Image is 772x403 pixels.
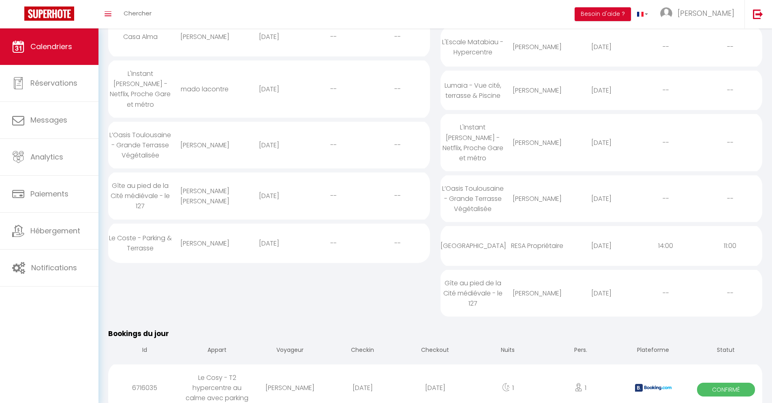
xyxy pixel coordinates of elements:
div: L'Escale Matabiau - Hypercentre [441,29,505,65]
div: Lumaïa - Vue cité, terrasse & Piscine [441,72,505,109]
div: -- [633,280,698,306]
div: [DATE] [237,183,302,209]
div: 14:00 [633,233,698,259]
div: [DATE] [569,34,634,60]
div: mado lacontre [173,76,237,102]
div: [PERSON_NAME] [505,34,569,60]
th: Plateforme [617,339,689,362]
div: [DATE] [399,375,471,401]
div: 11:00 [698,233,762,259]
div: -- [366,183,430,209]
div: -- [366,76,430,102]
div: -- [301,76,366,102]
div: -- [366,24,430,50]
div: [DATE] [569,77,634,103]
div: L’Oasis Toulousaine - Grande Terrasse Végétalisée [441,175,505,222]
div: [DATE] [237,76,302,102]
img: booking2.png [635,384,671,392]
span: Paiements [30,189,68,199]
div: -- [633,129,698,156]
div: -- [633,185,698,212]
div: [GEOGRAPHIC_DATA] [441,233,505,259]
div: 1 [472,375,544,401]
div: -- [698,77,762,103]
th: Id [108,339,181,362]
div: Casa Alma [108,24,173,50]
img: Super Booking [24,6,74,21]
span: Messages [30,115,67,125]
div: 1 [544,375,617,401]
th: Statut [690,339,762,362]
th: Checkin [326,339,399,362]
div: -- [301,183,366,209]
div: L'Instant [PERSON_NAME] - Netflix, Proche Gare et métro [441,114,505,171]
div: [DATE] [569,129,634,156]
div: [PERSON_NAME] [173,24,237,50]
div: [DATE] [569,233,634,259]
div: -- [633,77,698,103]
img: ... [660,7,672,19]
span: Calendriers [30,41,72,52]
div: -- [698,129,762,156]
th: Appart [181,339,253,362]
span: Bookings du jour [108,329,169,338]
th: Pers. [544,339,617,362]
div: [PERSON_NAME] [254,375,326,401]
span: Confirmé [697,383,755,397]
div: L’Oasis Toulousaine - Grande Terrasse Végétalisée [108,122,173,168]
span: Hébergement [30,226,80,236]
div: [DATE] [569,185,634,212]
div: [PERSON_NAME] [PERSON_NAME] [173,178,237,214]
div: [DATE] [326,375,399,401]
span: Réservations [30,78,77,88]
div: -- [301,132,366,158]
span: Chercher [124,9,152,17]
img: logout [753,9,763,19]
span: Notifications [31,263,77,273]
div: Gîte au pied de la Cité médiévale - le 127 [441,270,505,317]
div: [DATE] [237,132,302,158]
button: Besoin d'aide ? [575,7,631,21]
div: -- [301,24,366,50]
div: -- [366,230,430,256]
div: [DATE] [237,230,302,256]
div: [PERSON_NAME] [173,230,237,256]
div: 6716035 [108,375,181,401]
div: [PERSON_NAME] [173,132,237,158]
div: [DATE] [569,280,634,306]
div: [DATE] [237,24,302,50]
div: -- [366,132,430,158]
span: Analytics [30,152,63,162]
th: Checkout [399,339,471,362]
div: Le Coste - Parking & Terrasse [108,225,173,261]
div: -- [698,34,762,60]
th: Voyageur [254,339,326,362]
div: Gîte au pied de la Cité médiévale - le 127 [108,172,173,219]
div: [PERSON_NAME] [505,77,569,103]
span: [PERSON_NAME] [678,8,734,18]
div: [PERSON_NAME] [505,185,569,212]
div: [PERSON_NAME] [505,129,569,156]
div: -- [633,34,698,60]
div: RESA Propriétaire [505,233,569,259]
div: [PERSON_NAME] [505,280,569,306]
div: -- [698,185,762,212]
div: L'Instant [PERSON_NAME] - Netflix, Proche Gare et métro [108,60,173,118]
div: -- [698,280,762,306]
th: Nuits [472,339,544,362]
button: Ouvrir le widget de chat LiveChat [6,3,31,28]
div: -- [301,230,366,256]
